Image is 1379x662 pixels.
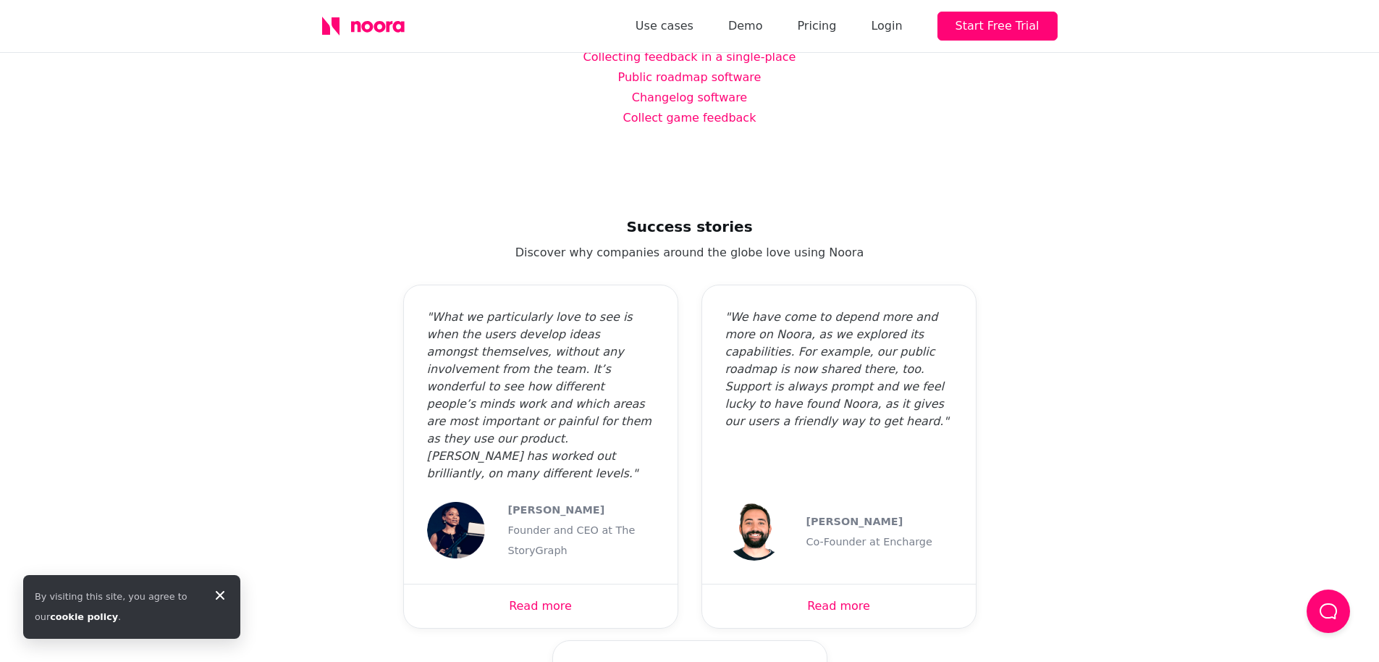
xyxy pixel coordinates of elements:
[725,309,953,430] p: " We have come to depend more and more on Noora, as we explored its capabilities. For example, ou...
[618,70,762,84] a: Public roadmap software
[508,520,654,561] div: Founder and CEO at The StoryGraph
[871,16,902,36] div: Login
[636,16,693,36] a: Use cases
[806,511,932,532] div: [PERSON_NAME]
[632,91,747,104] a: Changelog software
[322,215,1058,238] h2: Success stories
[583,50,796,64] a: Collecting feedback in a single-place
[509,599,572,613] a: Read more
[35,587,200,627] div: By visiting this site, you agree to our .
[725,503,783,561] img: Slav Ivanov
[1307,590,1350,633] button: Load Chat
[807,599,870,613] a: Read more
[623,111,756,125] a: Collect game feedback
[427,309,654,482] p: " What we particularly love to see is when the users develop ideas amongst themselves, without an...
[797,16,836,36] a: Pricing
[50,611,118,622] a: cookie policy
[728,16,763,36] a: Demo
[322,244,1058,261] p: Discover why companies around the globe love using Noora
[937,12,1058,41] button: Start Free Trial
[806,532,932,552] div: Co-Founder at Encharge
[427,501,485,559] img: Nadia Odunayo
[508,500,654,520] div: [PERSON_NAME]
